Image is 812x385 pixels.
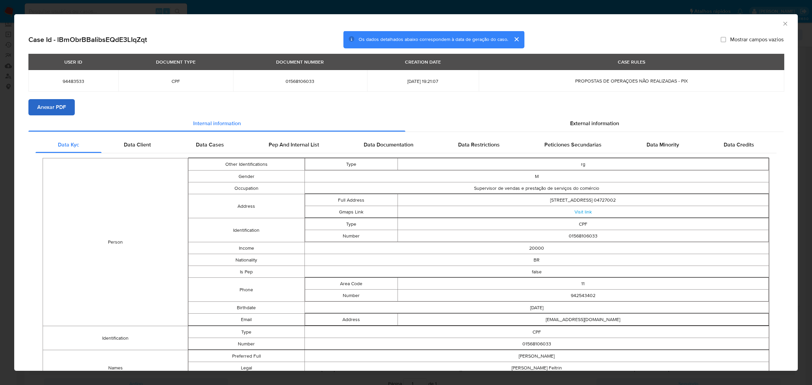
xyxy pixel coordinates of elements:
span: Data Restrictions [458,141,500,149]
div: DOCUMENT NUMBER [272,56,328,68]
span: Data Kyc [58,141,79,149]
td: Identification [43,326,188,350]
span: Internal information [193,119,241,127]
td: Area Code [305,278,398,290]
td: Gender [188,171,304,182]
td: Identification [188,218,304,242]
td: 01568106033 [304,338,769,350]
td: false [304,266,769,278]
div: CASE RULES [614,56,649,68]
h2: Case Id - lBmObrBBaIibsEQdE3LIqZqt [28,35,147,44]
span: 94483533 [37,78,110,84]
td: rg [398,158,768,170]
td: BR [304,254,769,266]
td: Is Pep [188,266,304,278]
span: Data Client [124,141,151,149]
span: 01568106033 [241,78,359,84]
td: 01568106033 [398,230,768,242]
div: Detailed info [28,115,784,132]
button: Anexar PDF [28,99,75,115]
td: CPF [398,218,768,230]
div: USER ID [60,56,86,68]
td: Number [305,290,398,301]
td: Occupation [188,182,304,194]
span: Anexar PDF [37,100,66,115]
div: closure-recommendation-modal [14,14,798,371]
td: Address [305,314,398,325]
div: Detailed internal info [36,137,776,153]
span: Peticiones Secundarias [544,141,602,149]
td: Preferred Full [188,350,304,362]
td: CPF [304,326,769,338]
button: Fechar a janela [782,20,788,26]
span: PROPOSTAS DE OPERAÇOES NÃO REALIZADAS - PIX [575,77,688,84]
td: Phone [188,278,304,302]
div: CREATION DATE [401,56,445,68]
td: Number [188,338,304,350]
td: 11 [398,278,768,290]
td: [STREET_ADDRESS] 04727002 [398,194,768,206]
td: [PERSON_NAME] [304,350,769,362]
td: [DATE] [304,302,769,314]
td: M [304,171,769,182]
td: [PERSON_NAME] Feltrin [304,362,769,374]
input: Mostrar campos vazios [721,37,726,42]
span: Mostrar campos vazios [730,36,784,43]
td: Full Address [305,194,398,206]
span: Os dados detalhados abaixo correspondem à data de geração do caso. [359,36,508,43]
div: DOCUMENT TYPE [152,56,200,68]
td: Birthdate [188,302,304,314]
td: Supervisor de vendas e prestação de serviços do comércio [304,182,769,194]
span: Data Documentation [364,141,413,149]
td: Nationality [188,254,304,266]
span: Data Cases [196,141,224,149]
td: Type [188,326,304,338]
td: 942543402 [398,290,768,301]
td: Address [188,194,304,218]
td: [EMAIL_ADDRESS][DOMAIN_NAME] [398,314,768,325]
a: Visit link [574,208,592,215]
td: Person [43,158,188,326]
td: Type [305,218,398,230]
td: Email [188,314,304,326]
td: Income [188,242,304,254]
span: External information [570,119,619,127]
td: Other Identifications [188,158,304,171]
td: Gmaps Link [305,206,398,218]
span: Pep And Internal List [269,141,319,149]
span: CPF [127,78,225,84]
span: Data Credits [724,141,754,149]
span: Data Minority [647,141,679,149]
td: 20000 [304,242,769,254]
span: [DATE] 19:21:07 [375,78,471,84]
td: Type [305,158,398,170]
td: Number [305,230,398,242]
td: Legal [188,362,304,374]
button: cerrar [508,31,524,47]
